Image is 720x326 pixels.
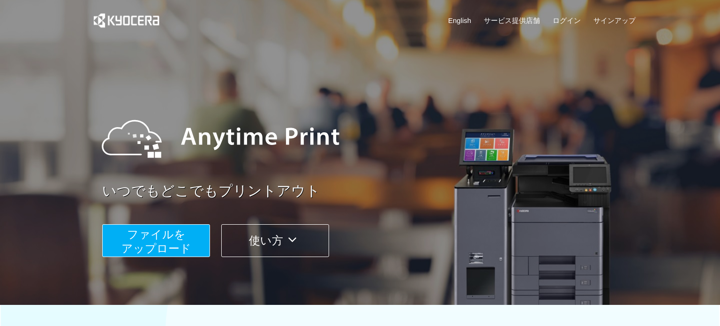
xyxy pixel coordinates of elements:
button: 使い方 [221,224,329,257]
span: ファイルを ​​アップロード [121,228,191,255]
a: サインアップ [593,15,636,25]
a: ログイン [553,15,581,25]
a: English [448,15,471,25]
a: サービス提供店舗 [484,15,540,25]
button: ファイルを​​アップロード [102,224,210,257]
a: いつでもどこでもプリントアウト [102,181,641,201]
